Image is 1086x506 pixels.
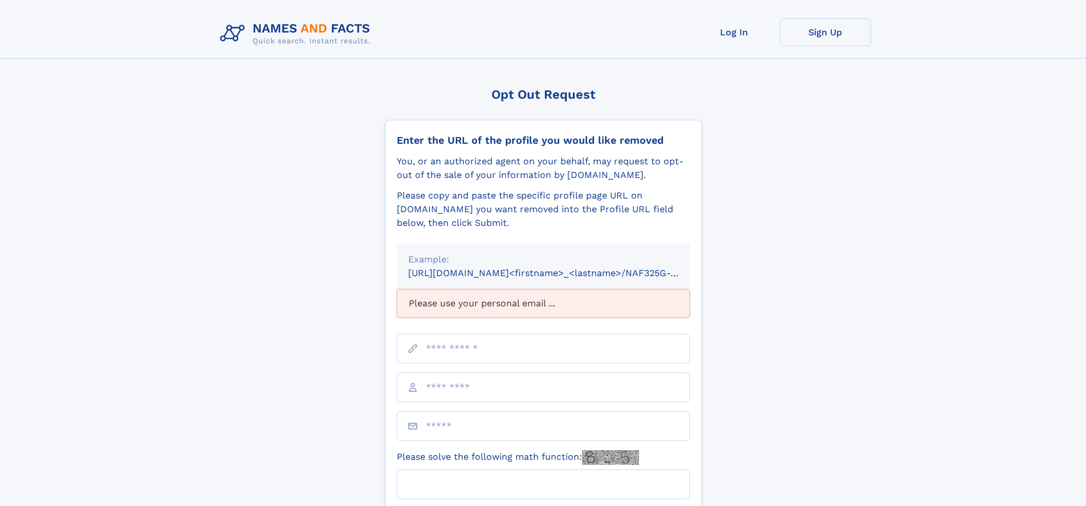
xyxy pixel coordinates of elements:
a: Sign Up [780,18,871,46]
div: Enter the URL of the profile you would like removed [397,134,690,147]
div: Opt Out Request [385,87,702,102]
div: Please copy and paste the specific profile page URL on [DOMAIN_NAME] you want removed into the Pr... [397,189,690,230]
small: [URL][DOMAIN_NAME]<firstname>_<lastname>/NAF325G-xxxxxxxx [408,268,711,278]
img: Logo Names and Facts [215,18,380,49]
div: Example: [408,253,678,266]
label: Please solve the following math function: [397,450,639,465]
div: You, or an authorized agent on your behalf, may request to opt-out of the sale of your informatio... [397,155,690,182]
div: Please use your personal email ... [397,289,690,318]
a: Log In [689,18,780,46]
